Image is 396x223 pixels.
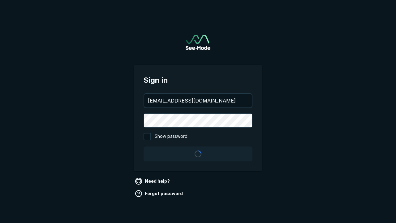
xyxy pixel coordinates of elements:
span: Show password [155,133,187,140]
input: your@email.com [144,94,252,107]
a: Need help? [134,176,172,186]
a: Go to sign in [186,35,210,50]
img: See-Mode Logo [186,35,210,50]
a: Forgot password [134,189,185,199]
span: Sign in [144,75,252,86]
